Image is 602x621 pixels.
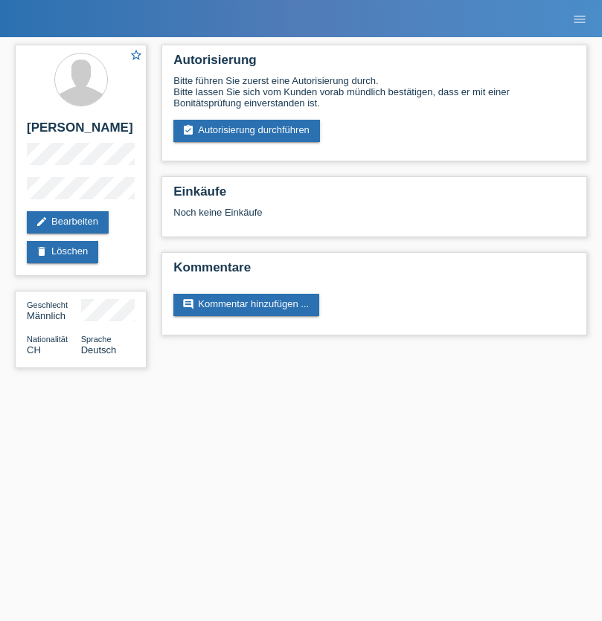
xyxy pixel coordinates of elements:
[182,124,194,136] i: assignment_turned_in
[173,184,575,207] h2: Einkäufe
[27,120,135,143] h2: [PERSON_NAME]
[36,216,48,228] i: edit
[173,207,575,229] div: Noch keine Einkäufe
[173,260,575,283] h2: Kommentare
[173,53,575,75] h2: Autorisierung
[27,241,98,263] a: deleteLöschen
[182,298,194,310] i: comment
[129,48,143,62] i: star_border
[173,75,575,109] div: Bitte führen Sie zuerst eine Autorisierung durch. Bitte lassen Sie sich vom Kunden vorab mündlich...
[572,12,587,27] i: menu
[36,245,48,257] i: delete
[27,300,68,309] span: Geschlecht
[81,344,117,355] span: Deutsch
[173,120,320,142] a: assignment_turned_inAutorisierung durchführen
[173,294,319,316] a: commentKommentar hinzufügen ...
[27,344,41,355] span: Schweiz
[81,335,112,344] span: Sprache
[27,211,109,234] a: editBearbeiten
[565,14,595,23] a: menu
[27,335,68,344] span: Nationalität
[129,48,143,64] a: star_border
[27,299,81,321] div: Männlich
